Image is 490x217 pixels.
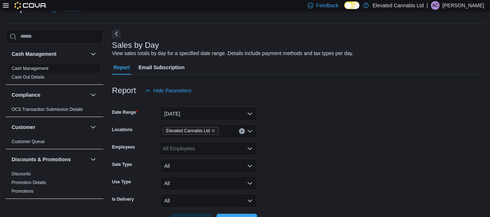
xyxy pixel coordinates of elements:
[112,109,138,115] label: Date Range
[442,1,484,10] p: [PERSON_NAME]
[239,128,245,134] button: Clear input
[12,75,45,80] a: Cash Out Details
[12,139,45,145] span: Customer Queue
[12,107,83,112] a: OCS Transaction Submission Details
[12,171,31,176] a: Discounts
[89,123,98,132] button: Customer
[247,146,253,151] button: Open list of options
[6,170,103,199] div: Discounts & Promotions
[89,50,98,58] button: Cash Management
[112,86,136,95] h3: Report
[344,1,359,9] input: Dark Mode
[12,180,46,185] span: Promotion Details
[12,124,35,131] h3: Customer
[112,29,121,38] button: Next
[12,50,57,58] h3: Cash Management
[163,127,219,135] span: Elevated Cannabis Ltd
[112,179,131,185] label: Use Type
[12,189,34,194] a: Promotions
[142,83,194,98] button: Hide Parameters
[6,137,103,149] div: Customer
[139,60,185,75] span: Email Subscription
[112,162,132,167] label: Sale Type
[12,139,45,144] a: Customer Queue
[112,127,133,133] label: Locations
[160,159,257,173] button: All
[316,2,338,9] span: Feedback
[89,205,98,213] button: Finance
[247,128,253,134] button: Open list of options
[12,91,40,99] h3: Compliance
[6,64,103,84] div: Cash Management
[427,1,428,10] p: |
[160,176,257,191] button: All
[12,124,87,131] button: Customer
[15,2,47,9] img: Cova
[6,105,103,117] div: Compliance
[112,41,159,50] h3: Sales by Day
[114,60,130,75] span: Report
[12,205,31,213] h3: Finance
[166,127,210,134] span: Elevated Cannabis Ltd
[89,91,98,99] button: Compliance
[160,193,257,208] button: All
[12,156,87,163] button: Discounts & Promotions
[12,50,87,58] button: Cash Management
[12,180,46,185] a: Promotion Details
[112,196,134,202] label: Is Delivery
[211,129,215,133] button: Remove Elevated Cannabis Ltd from selection in this group
[432,1,438,10] span: AC
[89,155,98,164] button: Discounts & Promotions
[160,107,257,121] button: [DATE]
[12,91,87,99] button: Compliance
[431,1,440,10] div: Ashley Carter
[12,156,71,163] h3: Discounts & Promotions
[372,1,424,10] p: Elevated Cannabis Ltd
[112,144,135,150] label: Employees
[112,50,354,57] div: View sales totals by day for a specified date range. Details include payment methods and tax type...
[12,205,87,213] button: Finance
[153,87,192,94] span: Hide Parameters
[12,74,45,80] span: Cash Out Details
[12,66,48,71] a: Cash Management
